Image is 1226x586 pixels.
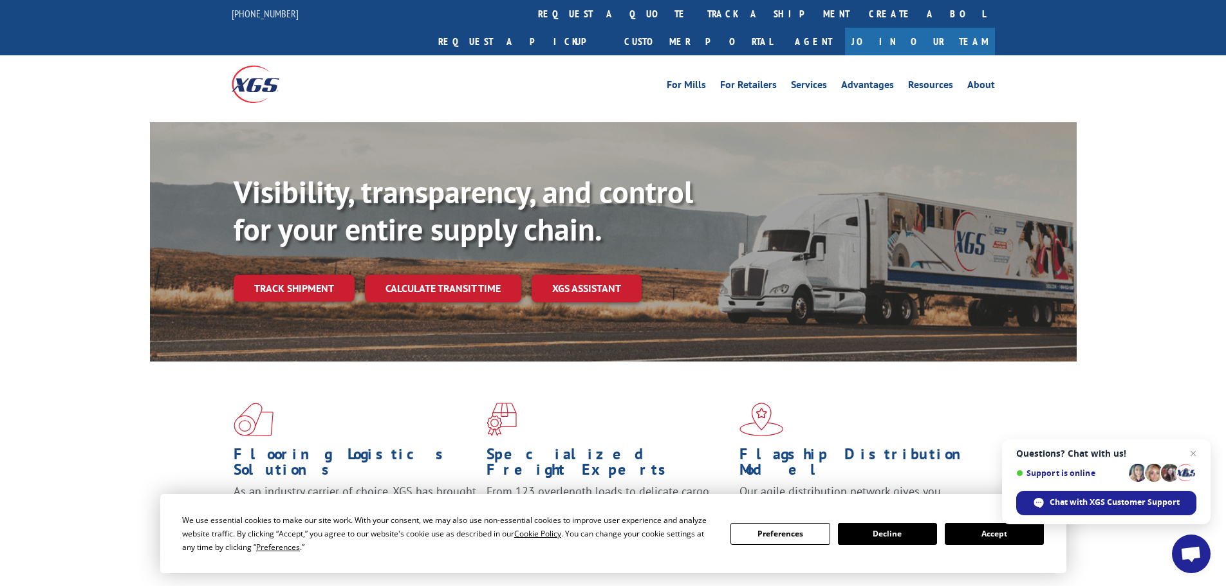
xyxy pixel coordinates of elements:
b: Visibility, transparency, and control for your entire supply chain. [234,172,693,249]
a: Resources [908,80,953,94]
h1: Flagship Distribution Model [739,446,983,484]
span: Our agile distribution network gives you nationwide inventory management on demand. [739,484,976,514]
h1: Flooring Logistics Solutions [234,446,477,484]
div: We use essential cookies to make our site work. With your consent, we may also use non-essential ... [182,513,715,554]
a: Calculate transit time [365,275,521,302]
span: Questions? Chat with us! [1016,448,1196,459]
div: Cookie Consent Prompt [160,494,1066,573]
button: Accept [945,523,1044,545]
span: Cookie Policy [514,528,561,539]
span: Preferences [256,542,300,553]
a: For Mills [667,80,706,94]
div: Chat with XGS Customer Support [1016,491,1196,515]
img: xgs-icon-flagship-distribution-model-red [739,403,784,436]
div: Open chat [1172,535,1211,573]
a: For Retailers [720,80,777,94]
button: Decline [838,523,937,545]
span: Support is online [1016,468,1124,478]
a: Agent [782,28,845,55]
h1: Specialized Freight Experts [487,446,730,484]
a: Services [791,80,827,94]
span: As an industry carrier of choice, XGS has brought innovation and dedication to flooring logistics... [234,484,476,529]
a: Track shipment [234,275,355,302]
img: xgs-icon-focused-on-flooring-red [487,403,517,436]
span: Close chat [1185,446,1201,461]
a: Customer Portal [615,28,782,55]
a: Advantages [841,80,894,94]
p: From 123 overlength loads to delicate cargo, our experienced staff knows the best way to move you... [487,484,730,541]
span: Chat with XGS Customer Support [1050,497,1180,508]
a: [PHONE_NUMBER] [232,7,299,20]
img: xgs-icon-total-supply-chain-intelligence-red [234,403,274,436]
button: Preferences [730,523,830,545]
a: About [967,80,995,94]
a: XGS ASSISTANT [532,275,642,302]
a: Join Our Team [845,28,995,55]
a: Request a pickup [429,28,615,55]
